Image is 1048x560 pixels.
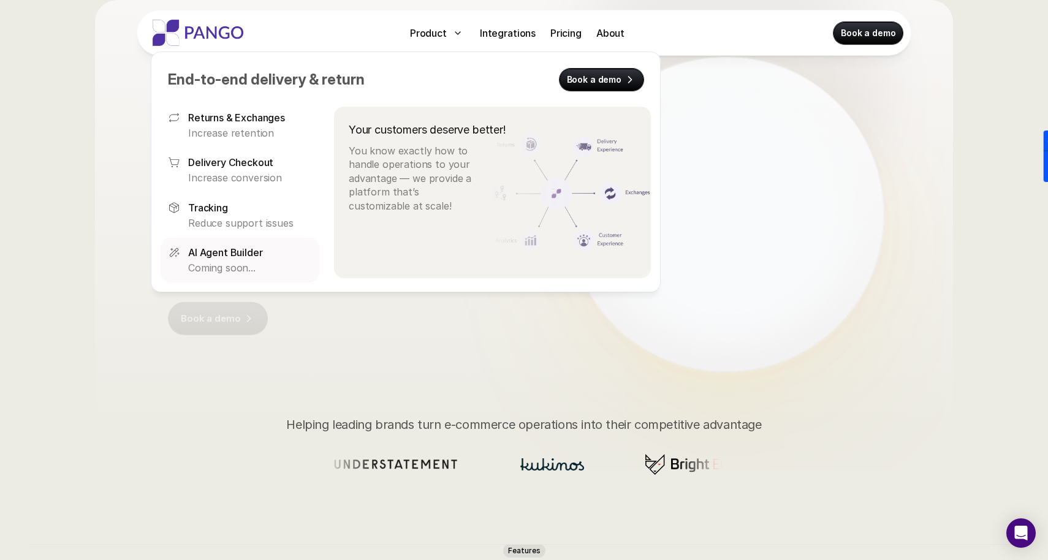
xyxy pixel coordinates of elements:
p: Coming soon... [188,261,312,274]
p: Increase retention [188,126,312,140]
a: Book a demo [169,302,267,334]
p: Tracking [188,200,228,214]
a: TrackingReduce support issues [161,192,319,236]
p: Delivery Checkout [188,155,273,170]
p: Book a demo [841,27,895,39]
p: Returns & Exchanges [188,110,285,125]
span: & [309,70,319,88]
a: Integrations [475,23,541,43]
p: Product [410,26,447,40]
a: Pricing [545,23,587,43]
p: Integrations [480,26,536,40]
div: Open Intercom Messenger [1006,518,1036,548]
p: Increase conversion [188,171,312,184]
a: Book a demo [833,22,903,44]
a: Delivery CheckoutIncrease conversion [161,148,319,192]
p: Pricing [550,26,582,40]
p: About [596,26,625,40]
p: Book a demo [567,74,621,86]
h2: Features [508,547,541,555]
p: AI Agent Builder [188,245,262,260]
a: About [591,23,629,43]
a: Book a demo [560,69,644,91]
p: Book a demo [181,312,240,324]
p: Reduce support issues [188,216,312,229]
span: End-to-end [168,70,248,88]
p: Helping leading brands turn e-commerce operations into their competitive advantage [286,415,761,434]
a: Returns & ExchangesIncrease retention [161,103,319,147]
span: delivery [251,70,306,88]
p: You know exactly how to handle operations to your advantage — we provide a platform that’s custom... [349,144,481,213]
span: return [322,70,365,88]
p: Your customers deserve better! [349,121,506,138]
